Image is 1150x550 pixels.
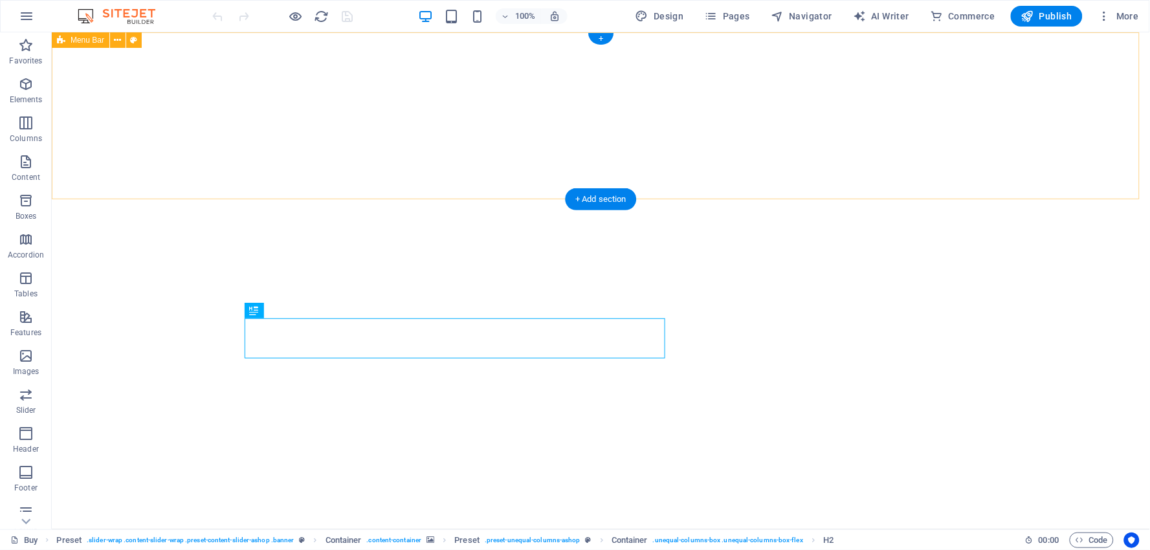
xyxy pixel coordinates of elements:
[700,6,755,27] button: Pages
[549,10,560,22] i: On resize automatically adjust zoom level to fit chosen device.
[14,483,38,493] p: Footer
[1093,6,1144,27] button: More
[496,8,542,24] button: 100%
[588,33,614,45] div: +
[1011,6,1083,27] button: Publish
[1076,533,1108,548] span: Code
[1098,10,1139,23] span: More
[925,6,1001,27] button: Commerce
[705,10,750,23] span: Pages
[853,10,909,23] span: AI Writer
[1124,533,1140,548] button: Usercentrics
[326,533,362,548] span: Click to select. Double-click to edit
[10,94,43,105] p: Elements
[13,444,39,454] p: Header
[823,533,834,548] span: Click to select. Double-click to edit
[1025,533,1059,548] h6: Session time
[630,6,689,27] div: Design (Ctrl+Alt+Y)
[1048,535,1050,545] span: :
[630,6,689,27] button: Design
[10,327,41,338] p: Features
[1039,533,1059,548] span: 00 00
[766,6,837,27] button: Navigator
[16,405,36,415] p: Slider
[314,8,329,24] button: reload
[1021,10,1072,23] span: Publish
[485,533,581,548] span: . preset-unequal-columns-ashop
[367,533,422,548] span: . content-container
[300,536,305,544] i: This element is a customizable preset
[1070,533,1114,548] button: Code
[612,533,648,548] span: Click to select. Double-click to edit
[71,36,104,44] span: Menu Bar
[426,536,434,544] i: This element contains a background
[74,8,171,24] img: Editor Logo
[455,533,480,548] span: Click to select. Double-click to edit
[315,9,329,24] i: Reload page
[8,250,44,260] p: Accordion
[848,6,914,27] button: AI Writer
[565,188,637,210] div: + Add section
[586,536,592,544] i: This element is a customizable preset
[16,211,37,221] p: Boxes
[56,533,834,548] nav: breadcrumb
[10,533,38,548] a: Click to cancel selection. Double-click to open Pages
[87,533,294,548] span: . slider-wrap .content-slider-wrap .preset-content-slider-ashop .banner
[288,8,304,24] button: Click here to leave preview mode and continue editing
[13,366,39,377] p: Images
[653,533,803,548] span: . unequal-columns-box .unequal-columns-box-flex
[9,56,42,66] p: Favorites
[515,8,536,24] h6: 100%
[14,289,38,299] p: Tables
[56,533,82,548] span: Click to select. Double-click to edit
[771,10,832,23] span: Navigator
[12,172,40,182] p: Content
[930,10,995,23] span: Commerce
[636,10,684,23] span: Design
[10,133,42,144] p: Columns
